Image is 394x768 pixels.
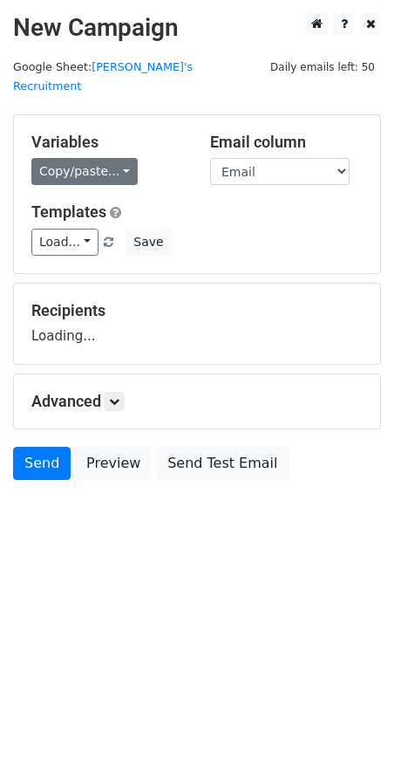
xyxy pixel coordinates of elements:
[13,60,193,93] small: Google Sheet:
[13,60,193,93] a: [PERSON_NAME]'s Recruitment
[264,58,381,77] span: Daily emails left: 50
[75,447,152,480] a: Preview
[13,447,71,480] a: Send
[31,229,98,256] a: Load...
[13,13,381,43] h2: New Campaign
[31,202,106,221] a: Templates
[31,158,138,185] a: Copy/paste...
[264,60,381,73] a: Daily emails left: 50
[31,301,363,320] h5: Recipients
[307,684,394,768] iframe: Chat Widget
[31,133,184,152] h5: Variables
[156,447,289,480] a: Send Test Email
[210,133,363,152] h5: Email column
[31,392,363,411] h5: Advanced
[126,229,171,256] button: Save
[31,301,363,346] div: Loading...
